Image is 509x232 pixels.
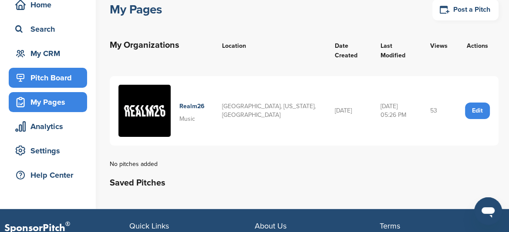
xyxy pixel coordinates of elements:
[13,46,87,61] div: My CRM
[13,21,87,37] div: Search
[13,143,87,159] div: Settings
[421,76,456,146] td: 53
[326,76,372,146] td: [DATE]
[456,30,499,69] th: Actions
[179,115,195,123] span: Music
[13,94,87,110] div: My Pages
[13,167,87,183] div: Help Center
[380,221,400,231] span: Terms
[326,30,372,69] th: Date Created
[9,68,87,88] a: Pitch Board
[110,30,213,69] th: My Organizations
[372,30,421,69] th: Last Modified
[110,176,499,190] h2: Saved Pitches
[179,102,205,111] h4: Realm26
[9,19,87,39] a: Search
[13,70,87,86] div: Pitch Board
[9,92,87,112] a: My Pages
[421,30,456,69] th: Views
[213,76,326,146] td: [GEOGRAPHIC_DATA], [US_STATE], [GEOGRAPHIC_DATA]
[110,161,499,167] div: No pitches added
[118,85,205,137] a: Untitled design Realm26 Music
[255,221,287,231] span: About Us
[474,197,502,225] iframe: Button to launch messaging window
[372,76,421,146] td: [DATE] 05:26 PM
[110,2,162,17] h1: My Pages
[118,85,171,137] img: Untitled design
[65,219,70,229] span: ®
[9,116,87,136] a: Analytics
[9,141,87,161] a: Settings
[465,103,490,119] a: Edit
[9,43,87,63] a: My CRM
[13,119,87,134] div: Analytics
[9,165,87,185] a: Help Center
[213,30,326,69] th: Location
[129,221,169,231] span: Quick Links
